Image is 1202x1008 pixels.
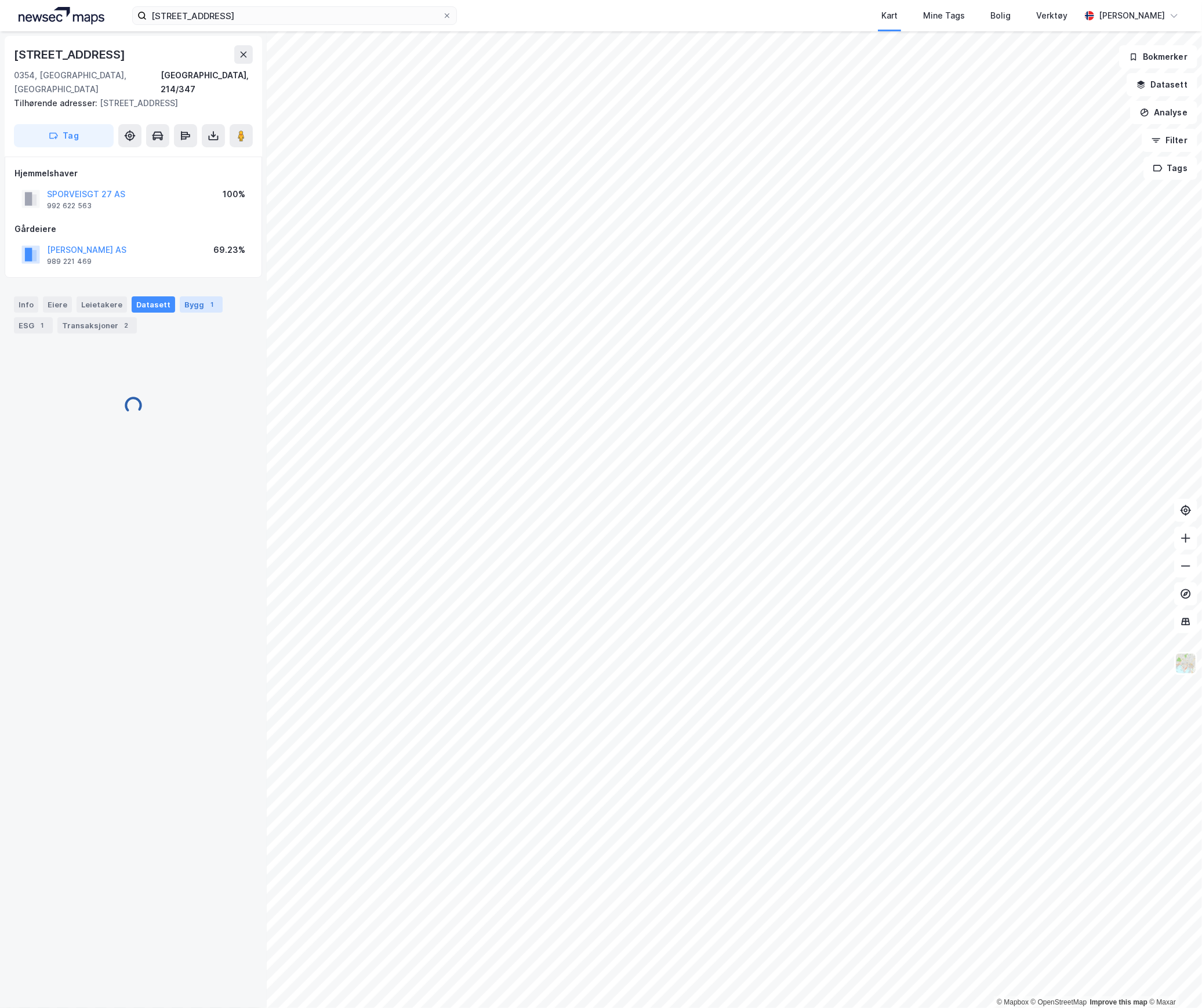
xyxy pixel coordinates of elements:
div: Info [14,296,38,313]
div: Eiere [43,296,72,313]
button: Filter [1142,129,1197,152]
a: Mapbox [997,998,1029,1006]
div: 100% [223,187,245,201]
div: Datasett [132,296,175,313]
div: Hjemmelshaver [14,166,252,180]
div: Transaksjoner [57,317,137,333]
button: Tag [14,124,114,147]
div: [STREET_ADDRESS] [14,96,244,110]
button: Bokmerker [1119,45,1197,68]
div: Bolig [990,9,1011,23]
div: Kart [881,9,898,23]
button: Tags [1143,157,1197,180]
div: 992 622 563 [47,201,92,211]
div: [GEOGRAPHIC_DATA], 214/347 [161,68,253,96]
img: logo.a4113a55bc3d86da70a041830d287a7e.svg [19,7,104,24]
div: Verktøy [1036,9,1067,23]
div: ESG [14,317,53,333]
div: 0354, [GEOGRAPHIC_DATA], [GEOGRAPHIC_DATA] [14,68,161,96]
div: Leietakere [77,296,127,313]
a: OpenStreetMap [1031,998,1087,1006]
div: Gårdeiere [14,222,252,236]
a: Improve this map [1090,998,1147,1006]
div: 989 221 469 [47,257,92,266]
div: Kontrollprogram for chat [1144,952,1202,1008]
button: Analyse [1130,101,1197,124]
div: Mine Tags [923,9,965,23]
div: 2 [121,320,132,331]
div: [STREET_ADDRESS] [14,45,128,64]
img: Z [1175,652,1197,675]
div: 1 [37,320,48,331]
button: Datasett [1127,73,1197,96]
input: Søk på adresse, matrikkel, gårdeiere, leietakere eller personer [147,7,442,24]
div: [PERSON_NAME] [1099,9,1165,23]
div: Bygg [180,296,223,313]
img: spinner.a6d8c91a73a9ac5275cf975e30b51cfb.svg [124,347,143,463]
span: Tilhørende adresser: [14,98,100,108]
iframe: Chat Widget [1144,952,1202,1008]
div: 69.23% [213,243,245,257]
div: 1 [206,299,218,310]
